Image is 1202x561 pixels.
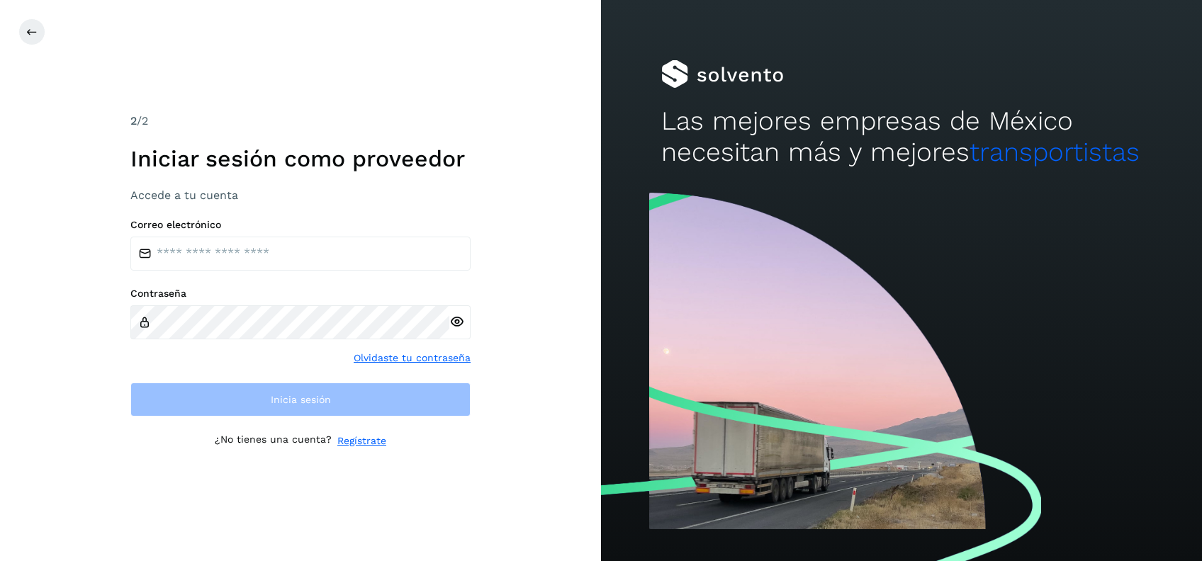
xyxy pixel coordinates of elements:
div: /2 [130,113,471,130]
span: transportistas [970,137,1140,167]
h1: Iniciar sesión como proveedor [130,145,471,172]
a: Olvidaste tu contraseña [354,351,471,365]
label: Correo electrónico [130,219,471,231]
button: Inicia sesión [130,382,471,416]
label: Contraseña [130,288,471,300]
p: ¿No tienes una cuenta? [215,433,332,448]
h2: Las mejores empresas de México necesitan más y mejores [661,106,1142,169]
span: Inicia sesión [271,395,331,404]
a: Regístrate [337,433,386,448]
span: 2 [130,114,137,127]
h3: Accede a tu cuenta [130,188,471,202]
